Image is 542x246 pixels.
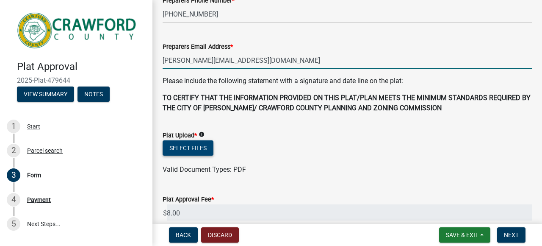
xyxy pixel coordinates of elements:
[7,193,20,207] div: 4
[163,44,233,50] label: Preparers Email Address
[27,197,51,203] div: Payment
[17,91,74,98] wm-modal-confirm: Summary
[17,61,146,73] h4: Plat Approval
[504,232,519,238] span: Next
[7,168,20,182] div: 3
[163,133,197,139] label: Plat Upload
[446,232,478,238] span: Save & Exit
[7,217,20,231] div: 5
[17,9,139,52] img: Crawford County, Georgia
[163,165,246,173] span: Valid Document Types: PDF
[7,144,20,157] div: 2
[439,227,490,243] button: Save & Exit
[163,197,214,203] label: Plat Approval Fee
[27,123,40,129] div: Start
[176,232,191,238] span: Back
[163,204,167,222] span: $
[163,94,531,112] strong: TO CERTIFY THAT THE INFORMATION PROVIDED ON THIS PLAT/PLAN MEETS THE MINIMUM STANDARDS REQUIRED B...
[17,87,74,102] button: View Summary
[77,87,110,102] button: Notes
[77,91,110,98] wm-modal-confirm: Notes
[199,131,205,137] i: info
[169,227,198,243] button: Back
[17,76,135,84] span: 2025-Plat-479644
[7,120,20,133] div: 1
[497,227,525,243] button: Next
[163,76,532,86] p: Please include the following statement with a signature and date line on the plat:
[163,140,213,156] button: Select files
[201,227,239,243] button: Discard
[27,148,63,154] div: Parcel search
[27,172,41,178] div: Form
